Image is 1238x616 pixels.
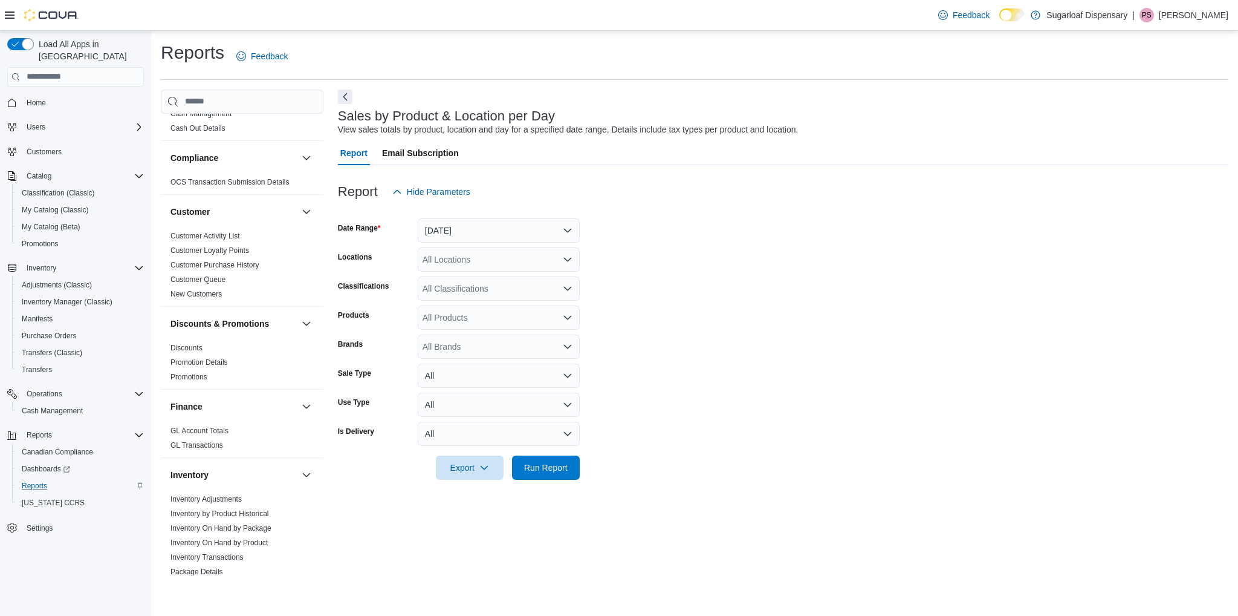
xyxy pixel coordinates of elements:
[161,41,224,65] h1: Reports
[17,445,98,459] a: Canadian Compliance
[170,373,207,381] a: Promotions
[170,261,259,269] a: Customer Purchase History
[170,510,269,518] a: Inventory by Product Historical
[22,520,144,535] span: Settings
[299,205,314,219] button: Customer
[170,260,259,270] span: Customer Purchase History
[407,186,470,198] span: Hide Parameters
[22,239,59,249] span: Promotions
[27,523,53,533] span: Settings
[340,141,368,165] span: Report
[22,331,77,341] span: Purchase Orders
[12,235,149,252] button: Promotions
[170,152,218,164] h3: Compliance
[22,222,80,232] span: My Catalog (Beta)
[999,8,1025,21] input: Dark Mode
[2,168,149,185] button: Catalog
[22,498,85,508] span: [US_STATE] CCRS
[17,295,144,309] span: Inventory Manager (Classic)
[12,402,149,419] button: Cash Management
[17,362,144,377] span: Transfers
[17,362,57,377] a: Transfers
[338,90,352,104] button: Next
[170,289,222,299] span: New Customers
[17,186,144,200] span: Classification (Classic)
[170,110,232,118] a: Cash Management
[232,44,293,68] a: Feedback
[22,145,66,159] a: Customers
[170,553,244,562] a: Inventory Transactions
[27,98,46,108] span: Home
[22,447,93,457] span: Canadian Compliance
[1046,8,1127,22] p: Sugarloaf Dispensary
[17,220,144,234] span: My Catalog (Beta)
[22,314,53,324] span: Manifests
[1132,8,1135,22] p: |
[161,424,323,457] div: Finance
[443,456,496,480] span: Export
[17,278,97,292] a: Adjustments (Classic)
[170,275,225,284] a: Customer Queue
[170,206,297,218] button: Customer
[22,280,92,290] span: Adjustments (Classic)
[17,203,94,217] a: My Catalog (Classic)
[12,361,149,378] button: Transfers
[512,456,580,480] button: Run Report
[22,169,144,183] span: Catalog
[34,38,144,62] span: Load All Apps in [GEOGRAPHIC_DATA]
[170,372,207,382] span: Promotions
[170,568,223,576] a: Package Details
[170,358,228,367] a: Promotion Details
[170,426,228,436] span: GL Account Totals
[17,237,144,251] span: Promotions
[27,263,56,273] span: Inventory
[17,312,57,326] a: Manifests
[17,329,144,343] span: Purchase Orders
[563,284,572,293] button: Open list of options
[382,141,459,165] span: Email Subscription
[22,169,56,183] button: Catalog
[22,521,57,536] a: Settings
[12,218,149,235] button: My Catalog (Beta)
[2,427,149,444] button: Reports
[22,120,144,134] span: Users
[524,462,568,474] span: Run Report
[22,144,144,159] span: Customers
[27,171,51,181] span: Catalog
[338,123,799,136] div: View sales totals by product, location and day for a specified date range. Details include tax ty...
[22,365,52,375] span: Transfers
[17,329,82,343] a: Purchase Orders
[338,427,374,436] label: Is Delivery
[933,3,994,27] a: Feedback
[170,177,290,187] span: OCS Transaction Submission Details
[338,223,381,233] label: Date Range
[170,232,240,240] a: Customer Activity List
[22,261,61,275] button: Inventory
[1159,8,1228,22] p: [PERSON_NAME]
[17,462,75,476] a: Dashboards
[22,464,70,474] span: Dashboards
[170,246,249,255] a: Customer Loyalty Points
[170,441,223,450] a: GL Transactions
[170,318,269,330] h3: Discounts & Promotions
[170,231,240,241] span: Customer Activity List
[563,342,572,352] button: Open list of options
[2,143,149,160] button: Customers
[161,175,323,194] div: Compliance
[22,261,144,275] span: Inventory
[22,387,67,401] button: Operations
[299,151,314,165] button: Compliance
[22,387,144,401] span: Operations
[170,523,271,533] span: Inventory On Hand by Package
[170,469,297,481] button: Inventory
[170,344,203,352] a: Discounts
[17,445,144,459] span: Canadian Compliance
[170,401,297,413] button: Finance
[27,147,62,157] span: Customers
[22,428,144,442] span: Reports
[17,462,144,476] span: Dashboards
[27,430,52,440] span: Reports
